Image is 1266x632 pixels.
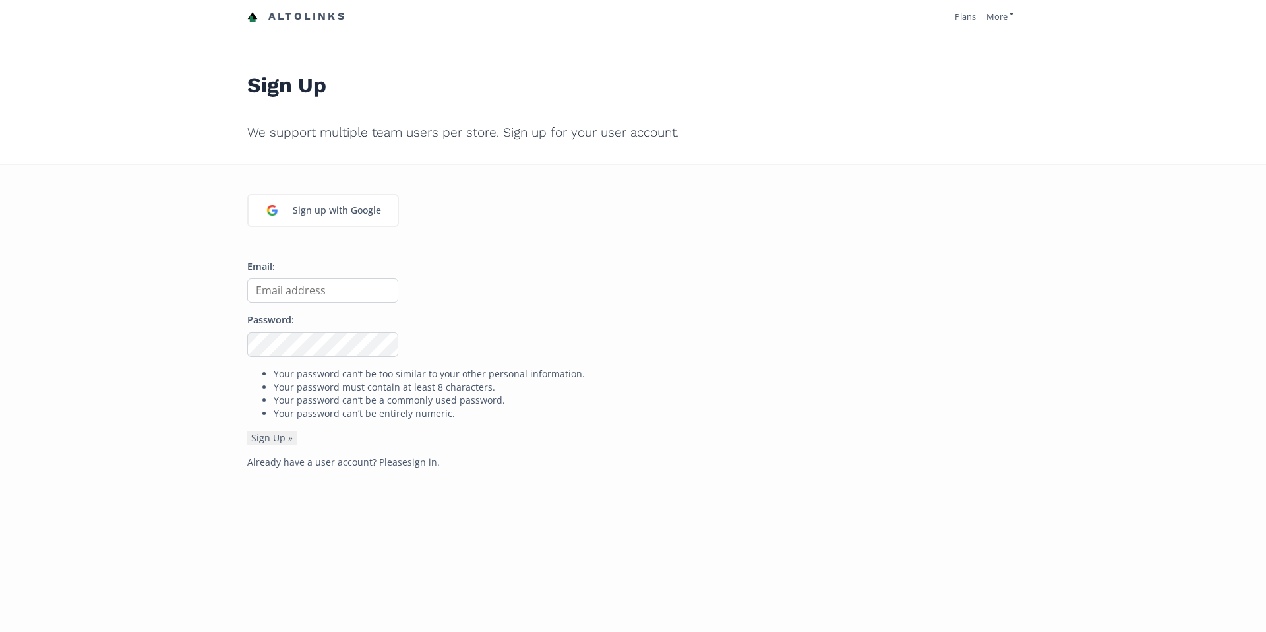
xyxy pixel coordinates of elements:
li: Your password must contain at least 8 characters. [274,381,1019,394]
h2: We support multiple team users per store. Sign up for your user account. [247,116,1019,149]
input: Email address [247,278,398,303]
a: Altolinks [247,6,346,28]
label: Email: [247,260,275,274]
h1: Sign Up [247,44,1019,106]
button: Sign Up » [247,431,297,445]
li: Your password can’t be too similar to your other personal information. [274,367,1019,381]
label: Password: [247,313,294,327]
li: Your password can’t be a commonly used password. [274,394,1019,407]
a: Sign up with Google [247,194,399,227]
div: Sign up with Google [286,197,388,224]
a: Plans [955,11,976,22]
img: favicon-32x32.png [247,12,258,22]
a: More [986,11,1013,22]
p: Already have a user account? Please . [247,456,1019,469]
li: Your password can’t be entirely numeric. [274,407,1019,420]
img: google_login_logo_184.png [258,197,286,224]
a: sign in [407,456,437,468]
